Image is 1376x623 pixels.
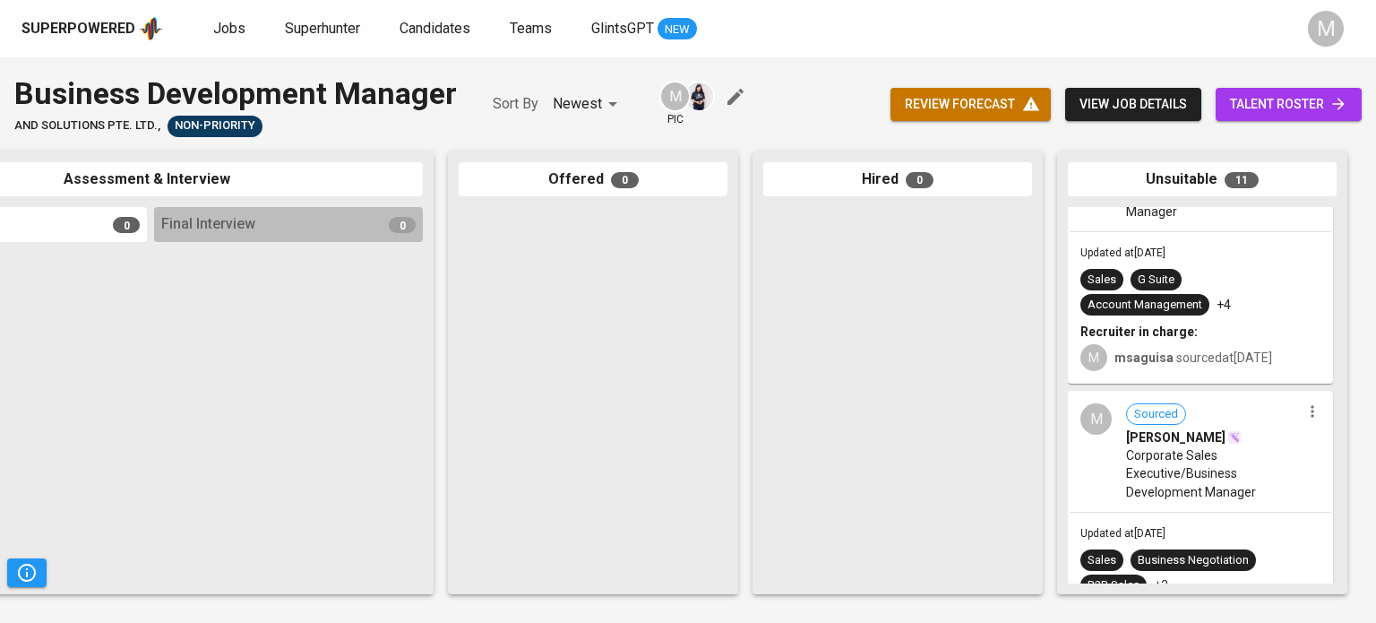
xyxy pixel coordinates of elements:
[658,21,697,39] span: NEW
[1088,577,1139,594] div: B2B Sales
[510,18,555,40] a: Teams
[161,214,255,235] span: Final Interview
[1080,527,1165,540] span: Updated at [DATE]
[1068,110,1333,384] div: Business Development ManagerUpdated at[DATE]SalesG SuiteAccount Management+4Recruiter in charge:M...
[763,162,1032,197] div: Hired
[389,217,416,233] span: 0
[459,162,727,197] div: Offered
[1080,344,1107,371] div: M
[510,20,552,37] span: Teams
[400,18,474,40] a: Candidates
[1126,428,1225,446] span: [PERSON_NAME]
[1088,272,1116,289] div: Sales
[1138,272,1174,289] div: G Suite
[906,172,933,188] span: 0
[1065,88,1201,121] button: view job details
[890,88,1051,121] button: review forecast
[400,20,470,37] span: Candidates
[7,558,47,587] button: Pipeline Triggers
[591,18,697,40] a: GlintsGPT NEW
[1088,297,1202,314] div: Account Management
[659,81,691,127] div: pic
[553,93,602,115] p: Newest
[553,88,623,121] div: Newest
[1154,576,1168,594] p: +3
[285,18,364,40] a: Superhunter
[1216,88,1362,121] a: talent roster
[113,217,140,233] span: 0
[1080,324,1198,339] b: Recruiter in charge:
[905,93,1036,116] span: review forecast
[168,117,262,134] span: Non-Priority
[21,15,163,42] a: Superpoweredapp logo
[1080,247,1165,259] span: Updated at [DATE]
[1114,350,1272,365] span: sourced at [DATE]
[285,20,360,37] span: Superhunter
[1126,446,1301,500] span: Corporate Sales Executive/Business Development Manager
[1138,552,1249,569] div: Business Negotiation
[685,82,713,110] img: monata@glints.com
[1225,172,1259,188] span: 11
[14,117,160,134] span: And Solutions Pte. Ltd.,
[1114,350,1174,365] b: msaguisa
[659,81,691,112] div: M
[1088,552,1116,569] div: Sales
[1217,296,1231,314] p: +4
[1079,93,1187,116] span: view job details
[213,18,249,40] a: Jobs
[1068,162,1337,197] div: Unsuitable
[1308,11,1344,47] div: M
[21,19,135,39] div: Superpowered
[611,172,639,188] span: 0
[493,93,538,115] p: Sort By
[1227,430,1242,445] img: magic_wand.svg
[591,20,654,37] span: GlintsGPT
[14,72,457,116] div: Business Development Manager
[1127,406,1185,423] span: Sourced
[1230,93,1347,116] span: talent roster
[139,15,163,42] img: app logo
[1080,403,1112,435] div: M
[213,20,245,37] span: Jobs
[168,116,262,137] div: Pending Client’s Feedback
